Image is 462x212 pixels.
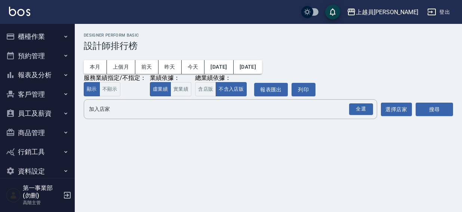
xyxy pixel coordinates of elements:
button: 今天 [182,60,205,74]
button: 資料設定 [3,162,72,181]
div: 上越員[PERSON_NAME] [356,7,418,17]
input: 店家名稱 [87,103,363,116]
div: 總業績依據： [195,74,250,82]
button: 不顯示 [99,82,120,97]
button: save [325,4,340,19]
button: 客戶管理 [3,85,72,104]
button: 選擇店家 [381,103,412,116]
button: 本月 [84,60,107,74]
button: 報表匯出 [254,83,288,97]
button: 櫃檯作業 [3,27,72,46]
button: 登出 [424,5,453,19]
button: 含店販 [195,82,216,97]
h3: 設計師排行榜 [84,41,453,51]
button: 昨天 [158,60,182,74]
button: 虛業績 [150,82,171,97]
button: 上個月 [107,60,135,74]
button: 報表及分析 [3,65,72,85]
img: Person [6,188,21,203]
div: 全選 [349,103,373,115]
button: 前天 [135,60,158,74]
button: 員工及薪資 [3,104,72,123]
button: [DATE] [234,60,262,74]
button: 不含入店販 [216,82,247,97]
button: [DATE] [204,60,233,74]
div: 業績依據： [150,74,191,82]
img: Logo [9,7,30,16]
p: 高階主管 [23,199,61,206]
button: Open [348,102,375,116]
h2: Designer Perform Basic [84,33,453,38]
button: 列印 [292,83,315,97]
button: 預約管理 [3,46,72,66]
button: 實業績 [170,82,191,97]
div: 服務業績指定/不指定： [84,74,146,82]
button: 行銷工具 [3,142,72,162]
button: 搜尋 [416,103,453,116]
h5: 第一事業部 (勿刪) [23,184,61,199]
button: 上越員[PERSON_NAME] [344,4,421,20]
button: 顯示 [84,82,100,97]
button: 商品管理 [3,123,72,143]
